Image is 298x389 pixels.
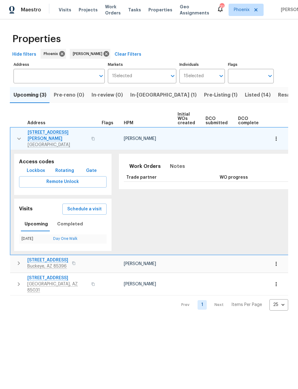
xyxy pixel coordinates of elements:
label: Address [14,63,105,66]
span: [PERSON_NAME] [124,282,156,286]
button: Open [266,72,274,80]
button: Lockbox [24,165,48,177]
span: Properties [12,36,61,42]
div: 25 [269,297,288,313]
h5: Access codes [19,159,107,165]
span: Work Orders [129,162,161,171]
span: Pre-reno (0) [54,91,84,99]
a: Goto page 1 [198,300,207,310]
span: HPM [124,121,133,125]
span: Maestro [21,7,41,13]
span: Gate [84,167,99,175]
button: Schedule a visit [62,204,107,215]
a: Day One Walk [53,237,77,240]
span: Address [27,121,45,125]
span: Initial WOs created [178,112,195,125]
span: Completed [57,220,83,228]
span: DCO submitted [206,117,228,125]
p: Items Per Page [231,302,262,308]
span: Work Orders [105,4,121,16]
span: In-review (0) [92,91,123,99]
span: 1 Selected [112,73,132,79]
button: Clear Filters [112,49,144,60]
button: Hide filters [10,49,39,60]
button: Remote Unlock [19,176,107,188]
span: Phoenix [44,51,61,57]
h5: Visits [19,206,33,212]
span: Upcoming [25,220,48,228]
span: Phoenix [234,7,249,13]
span: Pre-Listing (1) [204,91,237,99]
span: Properties [148,7,172,13]
span: Flags [102,121,113,125]
button: Open [217,72,225,80]
span: Schedule a visit [67,205,102,213]
label: Markets [108,63,176,66]
span: DCO complete [238,117,259,125]
div: Phoenix [41,49,66,59]
button: Open [97,72,105,80]
span: 1 Selected [184,73,204,79]
td: [DATE] [19,234,51,243]
span: Projects [79,7,98,13]
span: Hide filters [12,51,36,58]
span: Lockbox [27,167,45,175]
span: [PERSON_NAME] [124,262,156,266]
button: Gate [82,165,101,177]
button: Open [168,72,177,80]
span: Rotating [55,167,74,175]
div: 31 [220,4,224,10]
button: Rotating [53,165,76,177]
span: WO progress [220,175,248,180]
nav: Pagination Navigation [175,299,288,311]
span: Clear Filters [115,51,141,58]
label: Individuals [179,63,225,66]
span: Listed (14) [245,91,271,99]
div: [PERSON_NAME] [70,49,110,59]
span: Remote Unlock [24,178,102,186]
span: Upcoming (3) [14,91,46,99]
span: Visits [59,7,71,13]
span: Geo Assignments [180,4,209,16]
label: Flags [228,63,274,66]
span: Tasks [128,8,141,12]
span: Trade partner [126,175,157,180]
span: [PERSON_NAME] [124,137,156,141]
span: [PERSON_NAME] [73,51,105,57]
span: In-[GEOGRAPHIC_DATA] (1) [130,91,197,99]
span: Notes [170,162,185,171]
